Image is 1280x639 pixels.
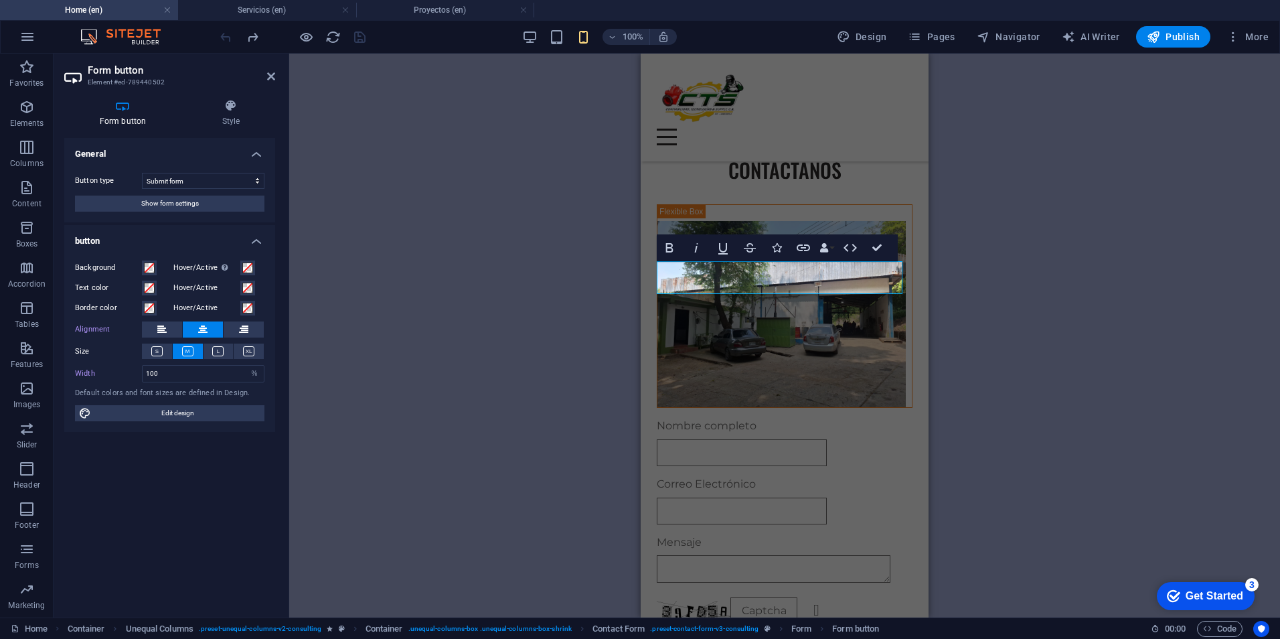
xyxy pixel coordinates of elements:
button: reload [325,29,341,45]
span: Show form settings [141,196,199,212]
button: Usercentrics [1253,621,1269,637]
span: 00 00 [1165,621,1186,637]
p: Content [12,198,42,209]
h2: Form button [88,64,275,76]
h4: Form button [64,99,187,127]
label: Alignment [75,322,142,338]
span: Click to select. Double-click to edit [832,621,879,637]
button: Data Bindings [817,234,836,261]
p: Footer [15,520,39,530]
span: . preset-contact-form-v3-consulting [650,621,758,637]
nav: breadcrumb [68,621,880,637]
span: Pages [908,30,955,44]
h4: Servicios (en) [178,3,356,17]
button: Navigator [971,26,1046,48]
button: Underline (Ctrl+U) [710,234,736,261]
span: Click to select. Double-click to edit [791,621,811,637]
i: Element contains an animation [327,625,333,632]
label: Hover/Active [173,280,240,296]
i: Reload page [325,29,341,45]
p: Tables [15,319,39,330]
i: This element is a customizable preset [765,625,771,632]
h4: Style [187,99,275,127]
span: : [1174,624,1176,634]
button: Pages [902,26,960,48]
p: Forms [15,560,39,571]
h4: General [64,138,275,162]
button: Strikethrough [737,234,763,261]
span: AI Writer [1062,30,1120,44]
button: Click here to leave preview mode and continue editing [298,29,314,45]
label: Hover/Active [173,260,240,276]
a: Click to cancel selection. Double-click to open Pages [11,621,48,637]
div: Get Started 3 items remaining, 40% complete [11,7,108,35]
p: Accordion [8,279,46,289]
span: Design [837,30,887,44]
label: Text color [75,280,142,296]
p: Columns [10,158,44,169]
span: . unequal-columns-box .unequal-columns-box-shrink [408,621,572,637]
button: More [1221,26,1274,48]
p: Marketing [8,600,45,611]
i: On resize automatically adjust zoom level to fit chosen device. [657,31,669,43]
div: Get Started [39,15,97,27]
label: Border color [75,300,142,316]
button: Link [791,234,816,261]
i: This element is a customizable preset [339,625,345,632]
span: Click to select. Double-click to edit [366,621,403,637]
h6: Session time [1151,621,1186,637]
span: Code [1203,621,1236,637]
span: Click to select. Double-click to edit [68,621,105,637]
p: Slider [17,439,37,450]
img: Editor Logo [77,29,177,45]
span: Publish [1147,30,1200,44]
h3: Element #ed-789440502 [88,76,248,88]
span: Edit design [95,405,260,421]
button: Italic (Ctrl+I) [684,234,709,261]
label: Button type [75,173,142,189]
label: Hover/Active [173,300,240,316]
span: . preset-unequal-columns-v2-consulting [199,621,321,637]
button: 100% [603,29,650,45]
button: Publish [1136,26,1210,48]
button: Confirm (Ctrl+⏎) [864,234,890,261]
div: Design (Ctrl+Alt+Y) [831,26,892,48]
p: Elements [10,118,44,129]
button: redo [244,29,260,45]
label: Size [75,344,142,360]
button: HTML [837,234,863,261]
label: Width [75,370,142,377]
button: Icons [764,234,789,261]
span: Navigator [977,30,1040,44]
button: Show form settings [75,196,264,212]
p: Header [13,480,40,490]
div: 3 [99,3,112,16]
span: Click to select. Double-click to edit [126,621,193,637]
div: Default colors and font sizes are defined in Design. [75,388,264,399]
button: Design [831,26,892,48]
h6: 100% [623,29,644,45]
span: Click to select. Double-click to edit [592,621,645,637]
button: Bold (Ctrl+B) [657,234,682,261]
button: Code [1197,621,1243,637]
span: More [1226,30,1269,44]
p: Images [13,399,41,410]
h4: button [64,225,275,249]
p: Boxes [16,238,38,249]
p: Features [11,359,43,370]
p: Favorites [9,78,44,88]
label: Background [75,260,142,276]
button: AI Writer [1056,26,1125,48]
h4: Proyectos (en) [356,3,534,17]
button: Edit design [75,405,264,421]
